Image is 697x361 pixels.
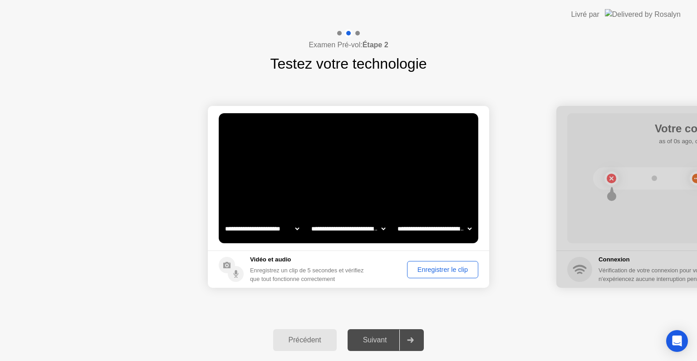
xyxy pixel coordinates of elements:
[223,220,301,238] select: Available cameras
[363,41,388,49] b: Étape 2
[350,336,400,344] div: Suivant
[396,220,473,238] select: Available microphones
[250,266,371,283] div: Enregistrez un clip de 5 secondes et vérifiez que tout fonctionne correctement
[276,336,334,344] div: Précédent
[407,261,478,278] button: Enregistrer le clip
[571,9,599,20] div: Livré par
[666,330,688,352] div: Open Intercom Messenger
[348,329,424,351] button: Suivant
[250,255,371,264] h5: Vidéo et audio
[309,220,387,238] select: Available speakers
[605,9,681,20] img: Delivered by Rosalyn
[273,329,337,351] button: Précédent
[309,40,388,50] h4: Examen Pré-vol:
[410,266,475,273] div: Enregistrer le clip
[270,53,427,75] h1: Testez votre technologie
